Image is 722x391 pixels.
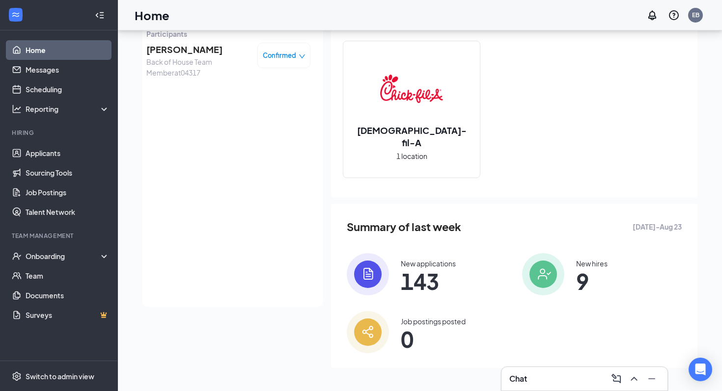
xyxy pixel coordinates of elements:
span: 9 [576,272,608,290]
svg: UserCheck [12,251,22,261]
div: Switch to admin view [26,371,94,381]
svg: Notifications [646,9,658,21]
svg: WorkstreamLogo [11,10,21,20]
img: icon [347,311,389,353]
a: Talent Network [26,202,110,222]
span: 143 [401,272,456,290]
svg: Settings [12,371,22,381]
a: Messages [26,60,110,79]
button: ChevronUp [626,371,642,387]
h1: Home [135,7,169,24]
a: Home [26,40,110,60]
a: Sourcing Tools [26,163,110,182]
img: Chick-fil-A [380,57,443,120]
span: Back of House Team Member at 04317 [146,56,250,78]
button: Minimize [644,371,660,387]
svg: ComposeMessage [611,373,622,385]
a: SurveysCrown [26,305,110,325]
span: Summary of last week [347,218,461,235]
span: Confirmed [263,51,296,60]
div: New applications [401,259,456,268]
div: New hires [576,259,608,268]
div: Open Intercom Messenger [689,358,712,381]
a: Team [26,266,110,286]
span: down [299,53,305,60]
svg: Analysis [12,104,22,114]
img: icon [347,253,389,295]
svg: Collapse [95,10,105,20]
span: 0 [401,330,466,348]
span: [PERSON_NAME] [146,43,250,56]
div: Team Management [12,232,108,240]
a: Applicants [26,143,110,163]
div: Hiring [12,129,108,137]
a: Job Postings [26,182,110,202]
h2: [DEMOGRAPHIC_DATA]-fil-A [343,124,480,149]
img: icon [522,253,564,295]
div: Reporting [26,104,110,114]
span: 1 location [396,151,427,161]
a: Scheduling [26,79,110,99]
div: EB [692,11,699,19]
span: [DATE] - Aug 23 [633,221,682,232]
svg: QuestionInfo [668,9,680,21]
h3: Chat [509,373,527,384]
a: Documents [26,286,110,305]
svg: ChevronUp [628,373,640,385]
div: Job postings posted [401,316,466,326]
svg: Minimize [646,373,658,385]
span: Participants [146,28,310,39]
button: ComposeMessage [609,371,624,387]
div: Onboarding [26,251,101,261]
